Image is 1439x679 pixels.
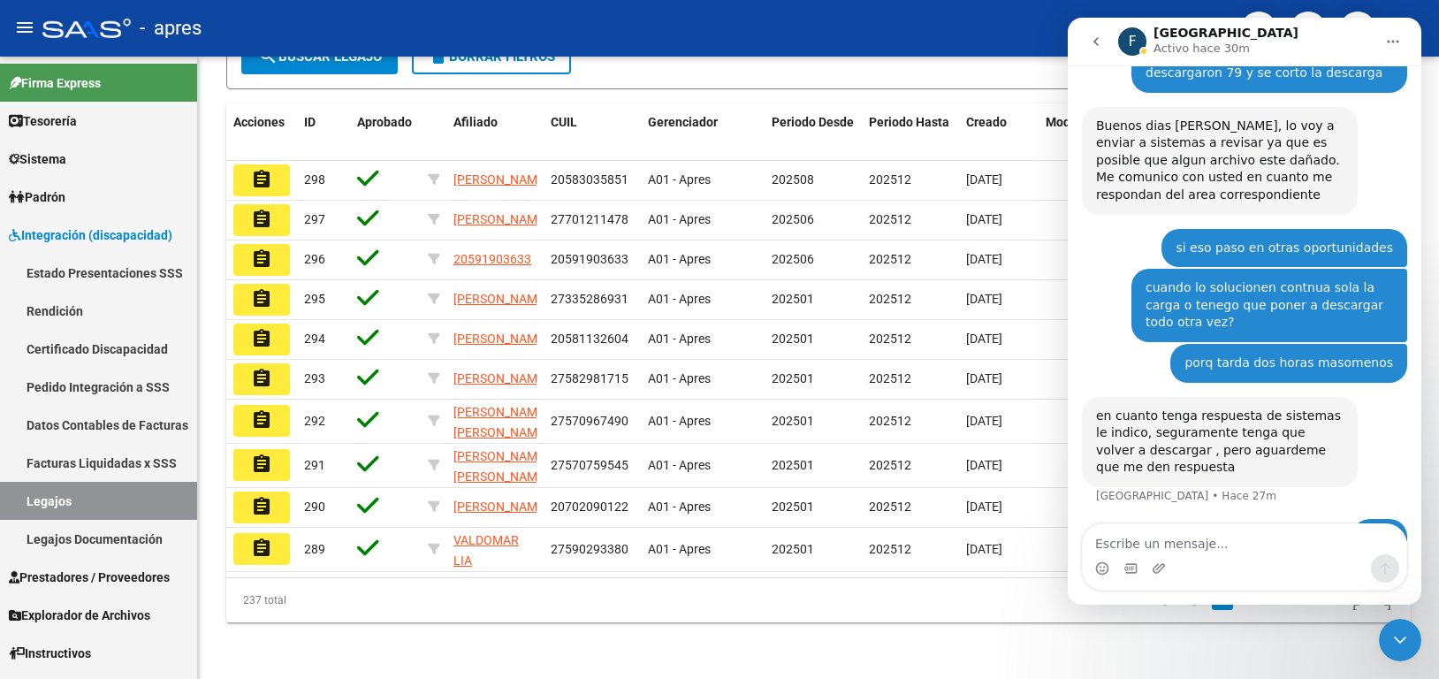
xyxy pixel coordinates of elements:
span: Explorador de Archivos [9,606,150,625]
mat-icon: assignment [251,496,272,517]
span: 27701211478 [551,212,628,226]
span: A01 - Apres [648,332,711,346]
span: Aprobado [357,115,412,129]
span: Prestadores / Proveedores [9,568,170,587]
span: [DATE] [966,458,1002,472]
span: Periodo Desde [772,115,854,129]
span: A01 - Apres [648,414,711,428]
mat-icon: assignment [251,248,272,270]
span: 20702090122 [551,500,628,514]
mat-icon: assignment [251,288,272,309]
span: 292 [304,414,325,428]
datatable-header-cell: Creado [959,103,1039,162]
span: 20581132604 [551,332,628,346]
span: 202501 [772,332,814,346]
span: 202512 [869,414,911,428]
span: A01 - Apres [648,500,711,514]
mat-icon: assignment [251,328,272,349]
datatable-header-cell: Aprobado [350,103,421,162]
span: 294 [304,332,325,346]
span: A01 - Apres [648,542,711,556]
span: [PERSON_NAME] [PERSON_NAME] [453,449,548,484]
span: 20591903633 [551,252,628,266]
span: 27570967490 [551,414,628,428]
span: Tesorería [9,111,77,131]
span: 202512 [869,332,911,346]
datatable-header-cell: ID [297,103,350,162]
span: Gerenciador [648,115,718,129]
span: - apres [140,9,202,48]
mat-icon: assignment [251,209,272,230]
span: [PERSON_NAME] [453,500,548,514]
iframe: Intercom live chat [1379,619,1421,661]
datatable-header-cell: Afiliado [446,103,544,162]
span: [DATE] [966,371,1002,385]
mat-icon: menu [14,17,35,38]
span: 289 [304,542,325,556]
span: Firma Express [9,73,101,93]
span: 298 [304,172,325,187]
span: 202512 [869,172,911,187]
span: Modificado [1046,115,1109,129]
span: Acciones [233,115,285,129]
span: Creado [966,115,1007,129]
span: 202501 [772,458,814,472]
span: A01 - Apres [648,212,711,226]
a: go to first page [1154,591,1176,610]
datatable-header-cell: CUIL [544,103,641,162]
span: 202512 [869,500,911,514]
span: 202506 [772,252,814,266]
span: 297 [304,212,325,226]
datatable-header-cell: Modificado [1039,103,1118,162]
span: 20591903633 [453,252,531,266]
span: [PERSON_NAME] [453,212,548,226]
span: [DATE] [966,332,1002,346]
datatable-header-cell: Periodo Desde [765,103,862,162]
mat-icon: assignment [251,409,272,431]
a: go to next page [1344,591,1369,610]
span: 202501 [772,292,814,306]
span: Periodo Hasta [869,115,949,129]
span: 202506 [772,212,814,226]
span: 202512 [869,252,911,266]
span: 202508 [772,172,814,187]
div: 237 total [226,578,460,622]
span: [DATE] [966,212,1002,226]
datatable-header-cell: Acciones [226,103,297,162]
span: A01 - Apres [648,371,711,385]
span: 20583035851 [551,172,628,187]
mat-icon: assignment [251,538,272,559]
span: 295 [304,292,325,306]
span: Instructivos [9,644,91,663]
a: go to previous page [1182,591,1207,610]
span: Integración (discapacidad) [9,225,172,245]
datatable-header-cell: Periodo Hasta [862,103,959,162]
span: 202512 [869,458,911,472]
span: A01 - Apres [648,252,711,266]
mat-icon: assignment [251,169,272,190]
span: 202512 [869,292,911,306]
span: [PERSON_NAME] [453,172,548,187]
span: 202501 [772,371,814,385]
span: [PERSON_NAME] [453,371,548,385]
span: 27335286931 [551,292,628,306]
span: 27582981715 [551,371,628,385]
